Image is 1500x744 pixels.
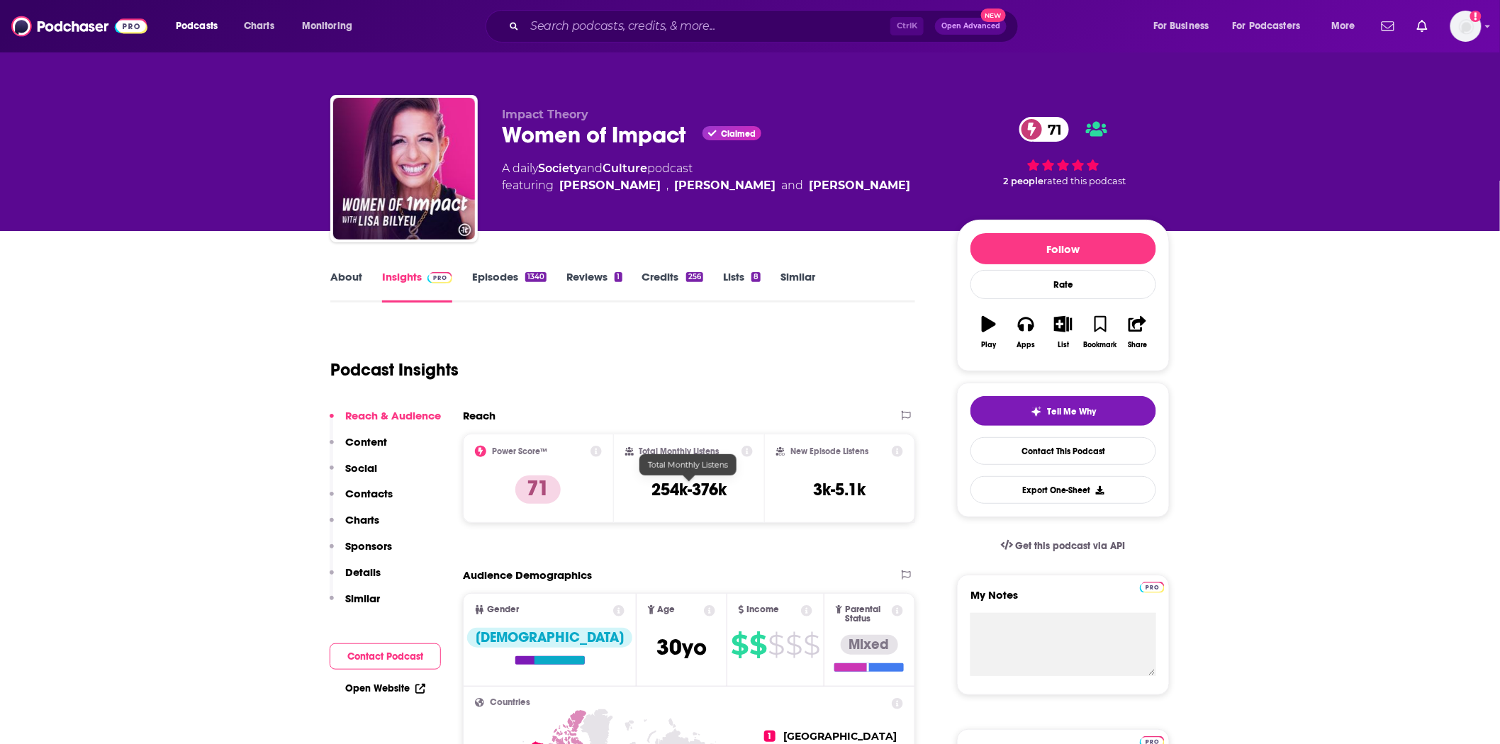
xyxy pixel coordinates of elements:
div: 8 [751,272,761,282]
button: Details [330,565,381,592]
span: , [666,177,668,194]
img: Podchaser Pro [1140,582,1165,593]
span: Gender [487,605,519,614]
a: Reviews1 [566,270,622,303]
span: Open Advanced [941,23,1000,30]
button: Apps [1007,307,1044,358]
button: Similar [330,592,380,618]
p: Charts [345,513,379,526]
div: 1 [615,272,622,282]
span: Tell Me Why [1048,406,1097,417]
h3: 3k-5.1k [814,479,866,500]
span: New [981,9,1007,22]
a: InsightsPodchaser Pro [382,270,452,303]
button: Contacts [330,487,393,513]
img: tell me why sparkle [1031,406,1042,417]
span: Impact Theory [502,108,588,121]
button: Play [970,307,1007,358]
span: Claimed [721,130,756,137]
button: Bookmark [1082,307,1119,358]
a: Pro website [1140,580,1165,593]
a: Similar [780,270,815,303]
span: Total Monthly Listens [648,460,728,470]
div: Search podcasts, credits, & more... [499,10,1032,43]
span: More [1331,16,1355,36]
h2: New Episode Listens [790,446,868,456]
img: User Profile [1450,11,1482,42]
span: [GEOGRAPHIC_DATA] [784,730,897,743]
span: $ [731,633,748,656]
a: Contact This Podcast [970,437,1156,465]
a: Show notifications dropdown [1376,14,1400,38]
span: Ctrl K [890,17,924,35]
input: Search podcasts, credits, & more... [525,15,890,38]
p: 71 [515,475,561,504]
button: open menu [1321,15,1373,38]
a: Show notifications dropdown [1411,14,1433,38]
a: Credits256 [642,270,703,303]
span: $ [785,633,802,656]
p: Similar [345,592,380,605]
p: Details [345,565,381,579]
span: Age [658,605,676,614]
button: open menu [1224,15,1321,38]
div: Bookmark [1084,341,1117,349]
button: Sponsors [330,539,392,565]
div: 1340 [525,272,547,282]
span: 1 [764,731,776,742]
a: Lists8 [723,270,761,303]
div: [DEMOGRAPHIC_DATA] [467,628,632,648]
button: Contact Podcast [330,643,441,670]
span: Charts [244,16,274,36]
div: A daily podcast [502,160,910,194]
button: tell me why sparkleTell Me Why [970,396,1156,426]
h3: 254k-376k [651,479,727,500]
div: Mixed [841,635,898,655]
img: Podchaser - Follow, Share and Rate Podcasts [11,13,147,40]
button: open menu [1143,15,1227,38]
div: 256 [686,272,703,282]
button: open menu [166,15,236,38]
span: 30 yo [656,633,707,661]
a: Society [538,162,581,175]
div: Rate [970,270,1156,299]
button: open menu [292,15,371,38]
button: List [1045,307,1082,358]
span: rated this podcast [1043,176,1126,186]
p: Sponsors [345,539,392,553]
img: Women of Impact [333,98,475,239]
p: Social [345,461,377,475]
h2: Total Monthly Listens [639,446,720,456]
span: featuring [502,177,910,194]
button: Content [330,435,387,461]
span: Get this podcast via API [1016,540,1126,552]
a: Charts [235,15,283,38]
span: Countries [490,698,530,707]
button: Follow [970,233,1156,264]
span: 71 [1034,117,1069,142]
a: About [330,270,362,303]
label: My Notes [970,588,1156,613]
span: and [581,162,603,175]
h1: Podcast Insights [330,359,459,381]
button: Charts [330,513,379,539]
a: Lisa Bilyeu [559,177,661,194]
span: Logged in as hmill [1450,11,1482,42]
h2: Audience Demographics [463,568,592,582]
a: Get this podcast via API [990,529,1137,563]
a: Episodes1340 [472,270,547,303]
span: $ [749,633,766,656]
div: List [1058,341,1069,349]
a: Tom Bilyeu [674,177,776,194]
div: Share [1128,341,1147,349]
h2: Power Score™ [492,446,547,456]
span: $ [768,633,784,656]
button: Reach & Audience [330,409,441,435]
img: Podchaser Pro [427,272,452,283]
span: Podcasts [176,16,218,36]
div: Apps [1017,341,1036,349]
button: Export One-Sheet [970,476,1156,504]
div: 71 2 peoplerated this podcast [957,108,1170,196]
